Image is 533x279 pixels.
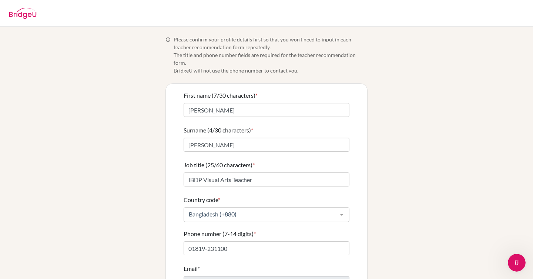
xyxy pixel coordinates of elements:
label: Country code [184,195,220,204]
label: First name (7/30 characters) [184,91,258,100]
span: Please confirm your profile details first so that you won’t need to input in each teacher recomme... [174,36,368,74]
input: Enter your number [184,241,349,255]
span: Info [165,37,171,42]
input: Enter your first name [184,103,349,117]
label: Surname (4/30 characters) [184,126,253,135]
span: Bangladesh (+880) [187,211,334,218]
input: Enter your surname [184,138,349,152]
label: Email* [184,264,200,273]
img: BridgeU logo [9,8,37,19]
label: Phone number (7-14 digits) [184,229,256,238]
input: Enter your job title [184,172,349,186]
label: Job title (25/60 characters) [184,161,255,169]
iframe: Intercom live chat [508,254,526,272]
